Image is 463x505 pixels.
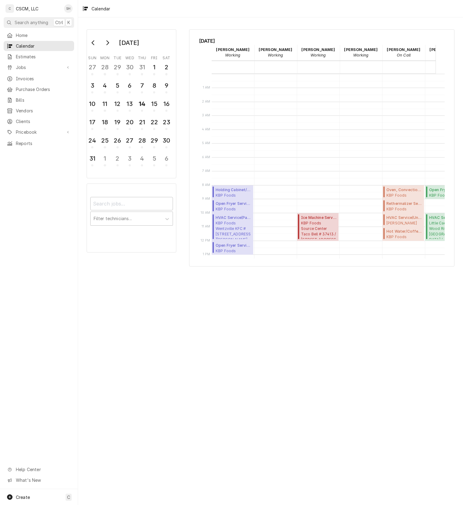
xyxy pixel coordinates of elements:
[212,241,253,255] div: Open Fryer Service(Active)KBP Foods[PERSON_NAME] #36531 / [STREET_ADDRESS][US_STATE]
[382,227,424,241] div: [Service] Hot Water/Coffee/Tea Dispenser KBP Foods Greenville KFC #5786 / 1607 South State Route ...
[162,99,171,108] div: 16
[216,220,251,239] span: KBP Foods Wentzville KFC #[STREET_ADDRESS][PERSON_NAME][US_STATE]
[340,45,382,60] div: James Bain - Working
[90,197,173,210] input: Search jobs...
[386,229,422,234] span: Hot Water/Coffee/Tea Dispenser ( Uninvoiced )
[16,118,71,125] span: Clients
[67,19,70,26] span: K
[4,127,74,137] a: Go to Pricebook
[386,215,422,220] span: HVAC Service ( Uninvoiced )
[382,199,424,213] div: [Service] Rethermalizer Service KBP Foods Greenville KFC #5786 / 1607 South State Route 127, Gree...
[201,85,212,90] span: 1 AM
[382,45,425,60] div: Jonnie Pakovich - On Call
[297,213,339,241] div: [Service] Ice Machine Service KBP Foods Source Center Taco Bell # 37413 / 6425 Source Center Poin...
[200,183,212,187] span: 8 AM
[201,252,212,257] span: 1 PM
[201,169,212,173] span: 7 AM
[16,53,71,60] span: Estimates
[149,99,159,108] div: 15
[162,154,171,163] div: 6
[212,213,253,241] div: HVAC Service(Past Due)KBP FoodsWentzville KFC #[STREET_ADDRESS][PERSON_NAME][US_STATE]
[100,136,109,145] div: 25
[4,138,74,148] a: Reports
[88,118,97,127] div: 17
[100,63,109,72] div: 28
[137,118,147,127] div: 21
[101,38,113,48] button: Go to next month
[113,99,122,108] div: 12
[4,17,74,28] button: Search anythingCtrlK
[88,154,97,163] div: 31
[16,107,71,114] span: Vendors
[16,477,70,483] span: What's New
[429,220,459,239] span: Little Caesars Wood River [GEOGRAPHIC_DATA] / [STREET_ADDRESS][US_STATE]
[199,238,212,243] span: 12 PM
[212,185,253,199] div: [Service] Holding Cabinet/Warmer Service KBP Foods Wentzville KFC #5845 / 718 W. Pearce Blvd, Wen...
[216,206,251,211] span: KBP Foods Wentzville KFC #[STREET_ADDRESS][PERSON_NAME][US_STATE]
[149,63,159,72] div: 1
[100,118,109,127] div: 18
[16,495,30,500] span: Create
[111,53,124,61] th: Tuesday
[125,154,135,163] div: 3
[200,113,212,118] span: 3 AM
[137,99,147,108] div: 14
[16,32,71,38] span: Home
[149,154,159,163] div: 5
[90,191,173,232] div: Calendar Filters
[124,53,136,61] th: Wednesday
[216,187,251,193] span: Holding Cabinet/Warmer Service ( Parts Needed/Research )
[4,84,74,94] a: Purchase Orders
[149,136,159,145] div: 29
[5,4,14,13] div: CSCM, LLC's Avatar
[212,199,253,213] div: [Service] Open Fryer Service KBP Foods Wentzville KFC #5845 / 718 W. Pearce Blvd, Wentzville, Mis...
[216,47,249,52] strong: [PERSON_NAME]
[216,243,251,248] span: Open Fryer Service ( Active )
[88,81,97,90] div: 3
[353,53,368,57] em: Working
[254,45,297,60] div: Dena Vecchetti - Working
[216,193,251,198] span: KBP Foods Wentzville KFC #[STREET_ADDRESS][PERSON_NAME][US_STATE]
[212,199,253,213] div: Open Fryer Service(Uninvoiced)KBP FoodsWentzville KFC #[STREET_ADDRESS][PERSON_NAME][US_STATE]
[87,29,176,178] div: Calendar Day Picker
[382,185,424,199] div: [Service] Oven, Convection/Combi/Pizza/Conveyor Service KBP Foods Greenville KFC #5786 / 1607 Sou...
[301,47,335,52] strong: [PERSON_NAME]
[99,53,111,61] th: Monday
[16,86,71,93] span: Purchase Orders
[162,81,171,90] div: 9
[382,185,424,199] div: Oven, Convection/Combi/Pizza/Conveyor Service(Customer Ordering Parts)KBP FoodsGreenville KFC #57...
[4,95,74,105] a: Bills
[4,106,74,116] a: Vendors
[162,118,171,127] div: 23
[117,38,141,48] div: [DATE]
[310,53,326,57] em: Working
[100,81,109,90] div: 4
[200,155,212,160] span: 6 AM
[386,234,422,239] span: KBP Foods Greenville KFC #5786 / [STREET_ADDRESS][US_STATE]
[86,53,99,61] th: Sunday
[425,213,461,241] div: [Service] HVAC Service Little Caesars Wood River Little Caesars Wood River / 305 East Edwardsvill...
[4,74,74,84] a: Invoices
[16,140,71,147] span: Reports
[212,213,253,241] div: [Service] HVAC Service KBP Foods Wentzville KFC #5845 / 718 W. Pearce Blvd, Wentzville, Missouri ...
[87,38,99,48] button: Go to previous month
[200,196,212,201] span: 9 AM
[382,213,424,227] div: [Service] HVAC Service Meyer Properties Wasabi Sushi Bar / 100 S Buchanan St, Edwardsville, Illin...
[125,81,135,90] div: 6
[200,224,212,229] span: 11 AM
[160,53,173,61] th: Saturday
[382,213,424,227] div: HVAC Service(Uninvoiced)[PERSON_NAME] PropertiesWasabi Sushi Bar / [STREET_ADDRESS][PERSON_NAME][...
[386,193,422,198] span: KBP Foods Greenville KFC #5786 / [STREET_ADDRESS][US_STATE]
[225,53,240,57] em: Working
[162,136,171,145] div: 30
[4,62,74,72] a: Go to Jobs
[149,81,159,90] div: 8
[200,99,212,104] span: 2 AM
[15,19,48,26] span: Search anything
[387,47,420,52] strong: [PERSON_NAME]
[100,99,109,108] div: 11
[162,63,171,72] div: 2
[268,53,283,57] em: Working
[5,4,14,13] div: C
[397,53,411,57] em: On Call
